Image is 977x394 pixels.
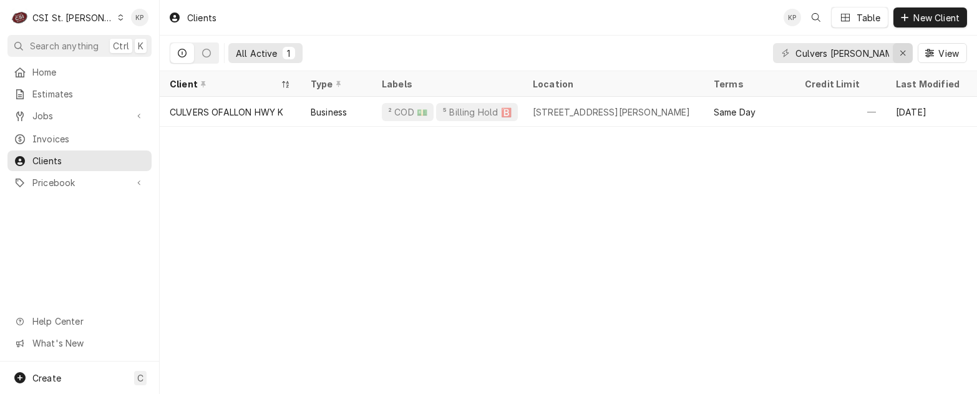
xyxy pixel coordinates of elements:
button: Erase input [893,43,913,63]
span: Create [32,373,61,383]
span: Ctrl [113,39,129,52]
span: Clients [32,154,145,167]
div: C [11,9,29,26]
div: Last Modified [896,77,965,91]
span: Search anything [30,39,99,52]
a: Go to Pricebook [7,172,152,193]
div: CSI St. [PERSON_NAME] [32,11,114,24]
button: Open search [806,7,826,27]
div: Labels [382,77,513,91]
div: All Active [236,47,278,60]
div: 1 [285,47,293,60]
button: New Client [893,7,967,27]
a: Invoices [7,129,152,149]
div: Kym Parson's Avatar [784,9,801,26]
div: Table [857,11,881,24]
a: Go to Help Center [7,311,152,332]
span: C [137,372,143,385]
span: View [936,47,961,60]
span: K [138,39,143,52]
div: — [795,97,886,127]
a: Estimates [7,84,152,104]
div: Terms [714,77,782,91]
div: Business [311,106,347,119]
div: Credit Limit [805,77,873,91]
div: ² COD 💵 [387,106,429,119]
div: CULVERS OFALLON HWY K [170,106,283,119]
div: CSI St. Louis's Avatar [11,9,29,26]
button: Search anythingCtrlK [7,35,152,57]
div: Location [533,77,694,91]
span: New Client [911,11,962,24]
div: [DATE] [886,97,977,127]
div: ⁵ Billing Hold 🅱️ [441,106,513,119]
span: Home [32,66,145,79]
a: Home [7,62,152,82]
span: Jobs [32,109,127,122]
a: Go to What's New [7,333,152,353]
div: KP [784,9,801,26]
div: KP [131,9,148,26]
input: Keyword search [795,43,889,63]
span: Pricebook [32,176,127,189]
span: What's New [32,337,144,350]
a: Go to Jobs [7,106,152,126]
div: Same Day [714,106,756,119]
span: Invoices [32,132,145,145]
button: View [918,43,967,63]
div: Kym Parson's Avatar [131,9,148,26]
span: Help Center [32,315,144,328]
div: [STREET_ADDRESS][PERSON_NAME] [533,106,691,119]
div: Type [311,77,359,91]
a: Clients [7,150,152,171]
span: Estimates [32,87,145,101]
div: Client [170,77,278,91]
